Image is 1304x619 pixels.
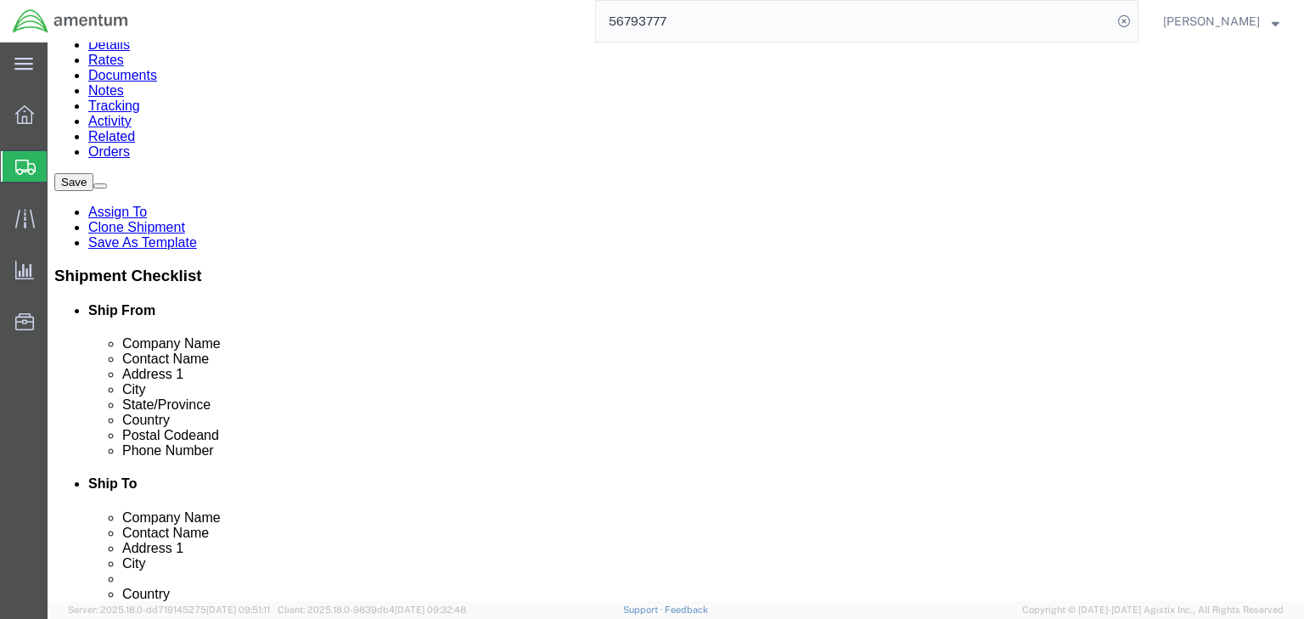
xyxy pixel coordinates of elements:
img: logo [12,8,129,34]
button: [PERSON_NAME] [1162,11,1280,31]
input: Search for shipment number, reference number [596,1,1112,42]
span: Chris Haes [1163,12,1260,31]
a: Feedback [665,605,708,615]
span: [DATE] 09:32:48 [395,605,466,615]
span: Client: 2025.18.0-9839db4 [278,605,466,615]
span: [DATE] 09:51:11 [206,605,270,615]
iframe: FS Legacy Container [48,42,1304,601]
a: Support [623,605,666,615]
span: Copyright © [DATE]-[DATE] Agistix Inc., All Rights Reserved [1022,603,1284,617]
span: Server: 2025.18.0-dd719145275 [68,605,270,615]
